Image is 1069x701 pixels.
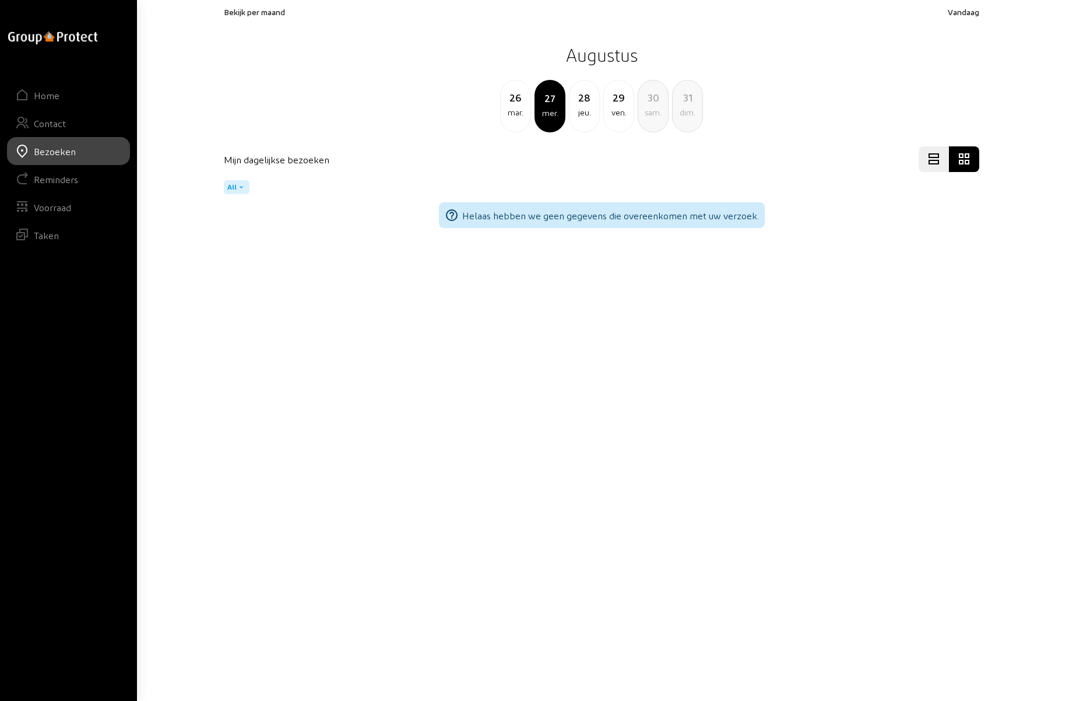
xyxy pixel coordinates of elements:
div: mer. [536,106,564,120]
a: Bezoeken [7,137,130,165]
div: jeu. [569,106,599,120]
div: Home [34,90,59,101]
div: ven. [604,106,634,120]
a: Taken [7,221,130,249]
div: 30 [638,89,668,106]
div: 31 [673,89,702,106]
h4: Mijn dagelijkse bezoeken [224,154,329,165]
div: Taken [34,230,59,241]
div: 28 [569,89,599,106]
div: 26 [501,89,530,106]
div: 27 [536,90,564,106]
mat-icon: help_outline [445,208,459,222]
a: Reminders [7,165,130,193]
a: Contact [7,109,130,137]
span: Bekijk per maand [224,7,285,17]
div: mar. [501,106,530,120]
div: Bezoeken [34,146,76,157]
div: Voorraad [34,202,71,213]
div: dim. [673,106,702,120]
span: Vandaag [948,7,979,17]
span: All [227,183,237,192]
img: logo-oneline.png [8,31,97,44]
div: sam. [638,106,668,120]
span: Helaas hebben we geen gegevens die overeenkomen met uw verzoek. [462,210,759,221]
div: Contact [34,118,66,129]
a: Home [7,81,130,109]
a: Voorraad [7,193,130,221]
h2: Augustus [224,40,979,69]
div: 29 [604,89,634,106]
div: Reminders [34,174,78,185]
